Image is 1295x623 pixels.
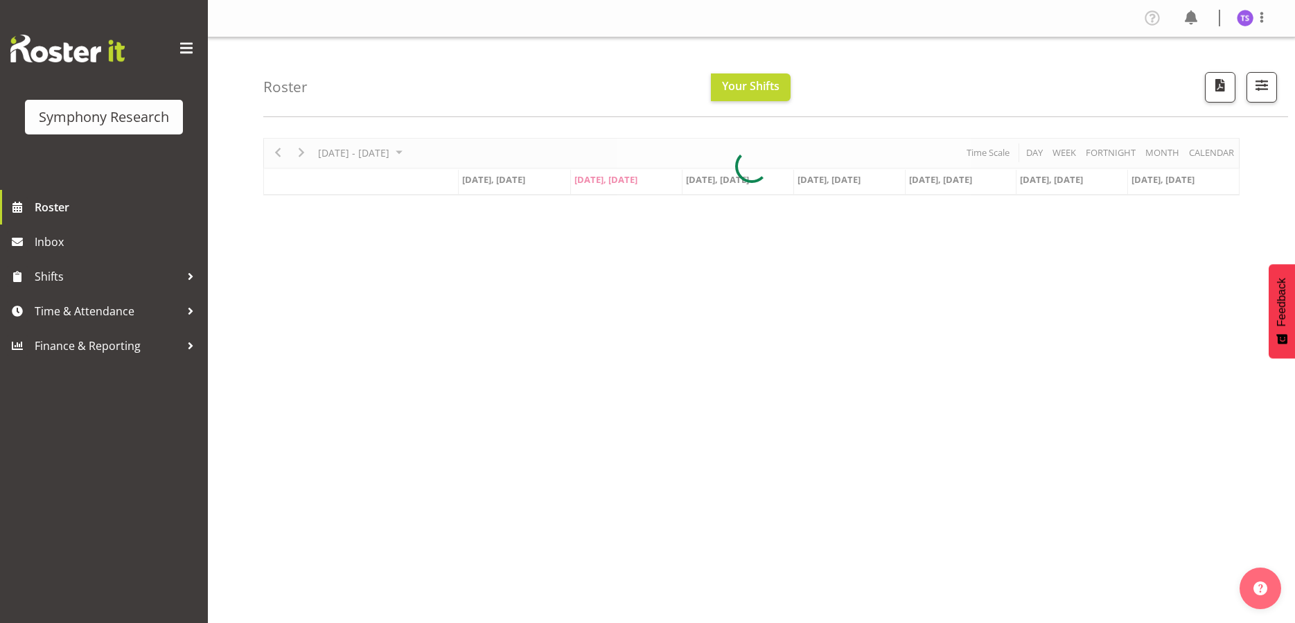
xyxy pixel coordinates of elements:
[35,231,201,252] span: Inbox
[1269,264,1295,358] button: Feedback - Show survey
[1205,72,1235,103] button: Download a PDF of the roster according to the set date range.
[1276,278,1288,326] span: Feedback
[35,301,180,322] span: Time & Attendance
[1237,10,1253,26] img: theresa-smith5660.jpg
[35,197,201,218] span: Roster
[39,107,169,128] div: Symphony Research
[35,266,180,287] span: Shifts
[263,79,308,95] h4: Roster
[35,335,180,356] span: Finance & Reporting
[1253,581,1267,595] img: help-xxl-2.png
[10,35,125,62] img: Rosterit website logo
[1246,72,1277,103] button: Filter Shifts
[711,73,791,101] button: Your Shifts
[722,78,779,94] span: Your Shifts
